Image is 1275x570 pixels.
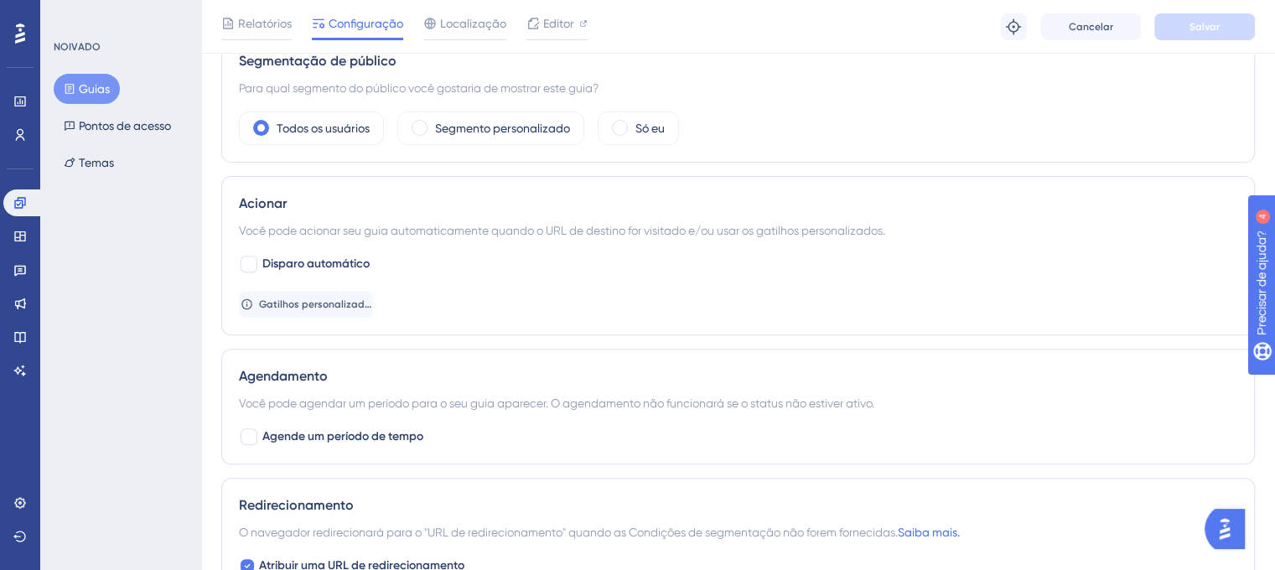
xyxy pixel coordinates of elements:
[54,111,181,141] button: Pontos de acesso
[262,256,370,271] font: Disparo automático
[54,74,120,104] button: Guias
[435,122,570,135] font: Segmento personalizado
[239,497,354,513] font: Redirecionamento
[54,41,101,53] font: NOIVADO
[277,122,370,135] font: Todos os usuários
[79,82,110,96] font: Guias
[79,156,114,169] font: Temas
[238,17,292,30] font: Relatórios
[262,429,423,443] font: Agende um período de tempo
[39,8,144,20] font: Precisar de ajuda?
[898,526,960,539] a: Saiba mais.
[239,291,373,318] button: Gatilhos personalizados
[156,10,161,19] font: 4
[239,526,898,539] font: O navegador redirecionará para o "URL de redirecionamento" quando as Condições de segmentação não...
[329,17,403,30] font: Configuração
[1189,21,1220,33] font: Salvar
[239,53,396,69] font: Segmentação de público
[239,368,328,384] font: Agendamento
[239,224,885,237] font: Você pode acionar seu guia automaticamente quando o URL de destino for visitado e/ou usar os gati...
[239,81,599,95] font: Para qual segmento do público você gostaria de mostrar este guia?
[635,122,665,135] font: Só eu
[239,396,874,410] font: Você pode agendar um período para o seu guia aparecer. O agendamento não funcionará se o status n...
[1154,13,1255,40] button: Salvar
[1069,21,1113,33] font: Cancelar
[54,148,124,178] button: Temas
[1040,13,1141,40] button: Cancelar
[239,195,287,211] font: Acionar
[1205,504,1255,554] iframe: Iniciador do Assistente de IA do UserGuiding
[258,298,375,310] font: Gatilhos personalizados
[440,17,506,30] font: Localização
[79,119,171,132] font: Pontos de acesso
[543,17,574,30] font: Editor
